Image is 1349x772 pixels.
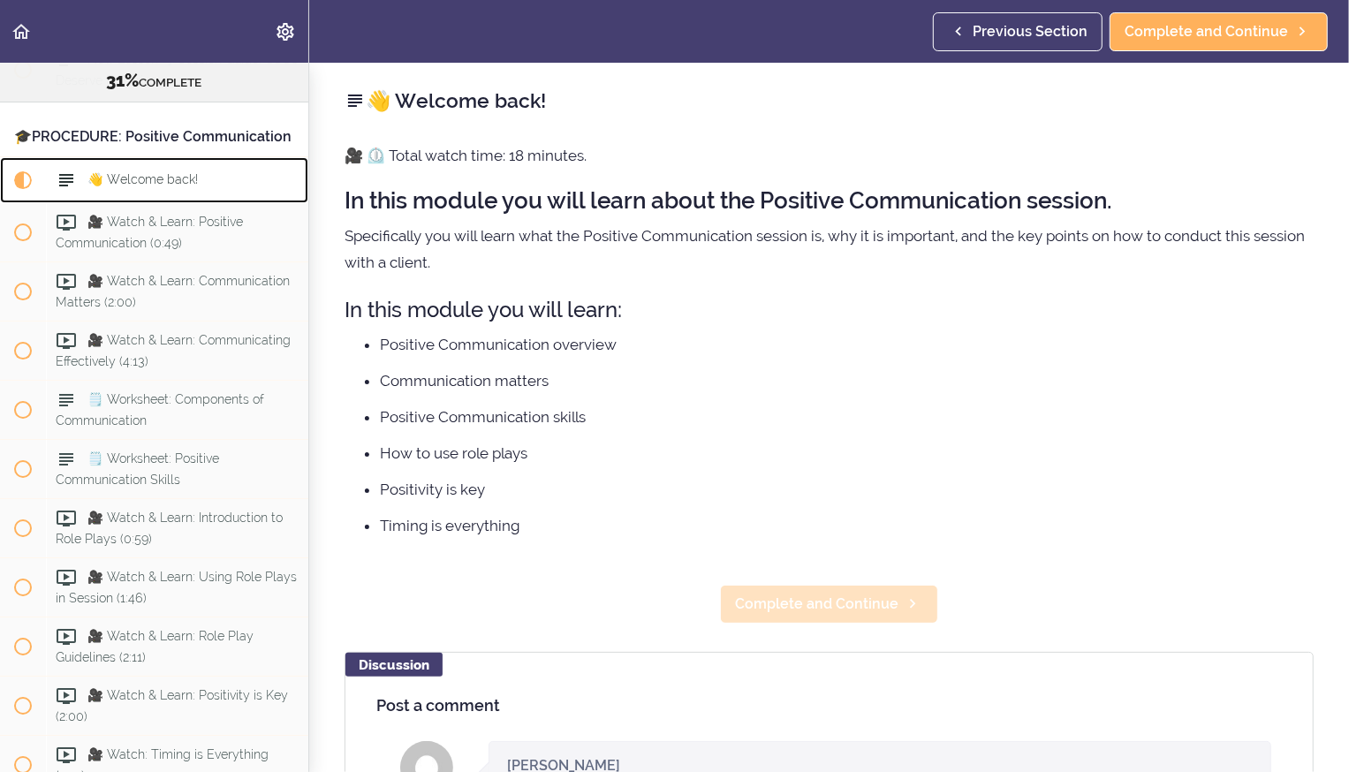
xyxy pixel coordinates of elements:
div: Discussion [345,653,443,677]
svg: Back to course curriculum [11,21,32,42]
div: COMPLETE [22,70,286,93]
span: Complete and Continue [1125,21,1288,42]
li: How to use role plays [380,442,1314,465]
span: 🎥 Watch & Learn: Positive Communication (0:49) [56,215,243,249]
span: 👋 Welcome back! [87,172,198,186]
a: Complete and Continue [720,585,938,624]
span: 🎥 Watch & Learn: Positivity is Key (2:00) [56,688,288,723]
p: 🎥 ⏲️ Total watch time: 18 minutes. [345,142,1314,169]
span: 🗒️ Worksheet: Positive Communication Skills [56,451,219,486]
span: 🗒️ Worksheet: Components of Communication [56,392,264,427]
h2: 👋 Welcome back! [345,86,1314,116]
span: Previous Section [973,21,1088,42]
li: Positive Communication overview [380,333,1314,356]
li: Positive Communication skills [380,405,1314,428]
span: 🎥 Watch & Learn: Communication Matters (2:00) [56,274,290,308]
a: Complete and Continue [1110,12,1328,51]
span: 31% [107,70,140,91]
li: Communication matters [380,369,1314,392]
span: 🎥 Watch & Learn: Role Play Guidelines (2:11) [56,629,254,663]
p: Specifically you will learn what the Positive Communication session is, why it is important, and ... [345,223,1314,276]
h3: In this module you will learn: [345,295,1314,324]
li: Timing is everything [380,514,1314,537]
svg: Settings Menu [275,21,296,42]
span: Complete and Continue [735,594,898,615]
a: Previous Section [933,12,1103,51]
span: 🎥 Watch & Learn: Introduction to Role Plays (0:59) [56,511,283,545]
li: Positivity is key [380,478,1314,501]
span: 🎥 Watch & Learn: Using Role Plays in Session (1:46) [56,570,297,604]
h4: Post a comment [376,697,1282,715]
h2: In this module you will learn about the Positive Communication session. [345,188,1314,214]
span: 🎥 Watch & Learn: Communicating Effectively (4:13) [56,333,291,367]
